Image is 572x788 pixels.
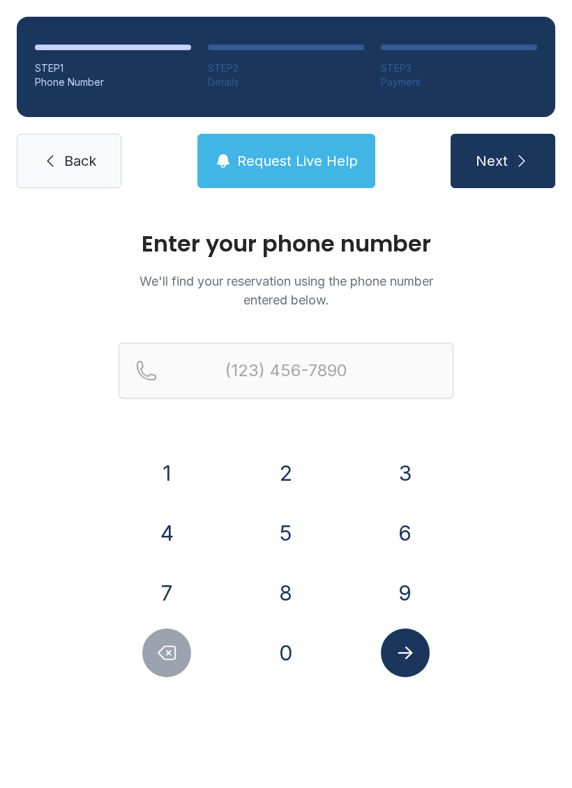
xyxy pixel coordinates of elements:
[381,449,430,497] button: 3
[119,233,453,255] h1: Enter your phone number
[142,509,191,557] button: 4
[119,272,453,309] p: We'll find your reservation using the phone number entered below.
[262,569,310,617] button: 8
[142,628,191,677] button: Delete number
[64,151,96,171] span: Back
[262,628,310,677] button: 0
[35,75,191,89] div: Phone Number
[237,151,358,171] span: Request Live Help
[208,61,364,75] div: STEP 2
[262,509,310,557] button: 5
[142,569,191,617] button: 7
[381,569,430,617] button: 9
[381,75,537,89] div: Payment
[381,61,537,75] div: STEP 3
[35,61,191,75] div: STEP 1
[476,151,508,171] span: Next
[381,628,430,677] button: Submit lookup form
[142,449,191,497] button: 1
[119,343,453,399] input: Reservation phone number
[208,75,364,89] div: Details
[262,449,310,497] button: 2
[381,509,430,557] button: 6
